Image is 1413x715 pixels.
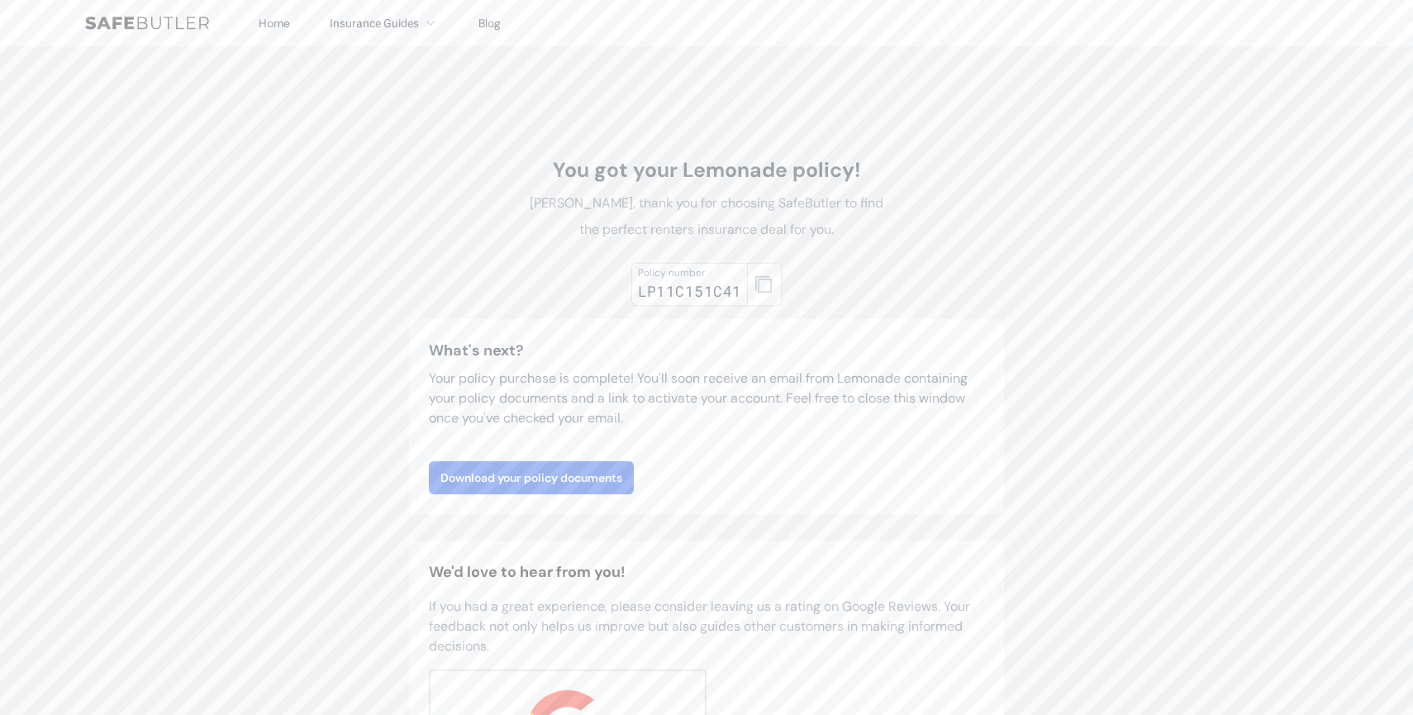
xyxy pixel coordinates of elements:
p: [PERSON_NAME], thank you for choosing SafeButler to find the perfect renters insurance deal for you. [521,190,892,243]
a: Home [259,16,290,31]
h1: You got your Lemonade policy! [521,157,892,184]
img: SafeButler Text Logo [85,17,209,30]
p: Your policy purchase is complete! You'll soon receive an email from Lemonade containing your poli... [429,369,984,428]
p: If you had a great experience, please consider leaving us a rating on Google Reviews. Your feedba... [429,597,984,656]
a: Blog [478,16,501,31]
button: Insurance Guides [330,13,439,33]
div: LP11C151C41 [638,279,742,303]
div: Policy number [638,266,742,279]
h3: What's next? [429,339,984,362]
a: Download your policy documents [429,461,634,494]
h2: We'd love to hear from you! [429,560,984,584]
